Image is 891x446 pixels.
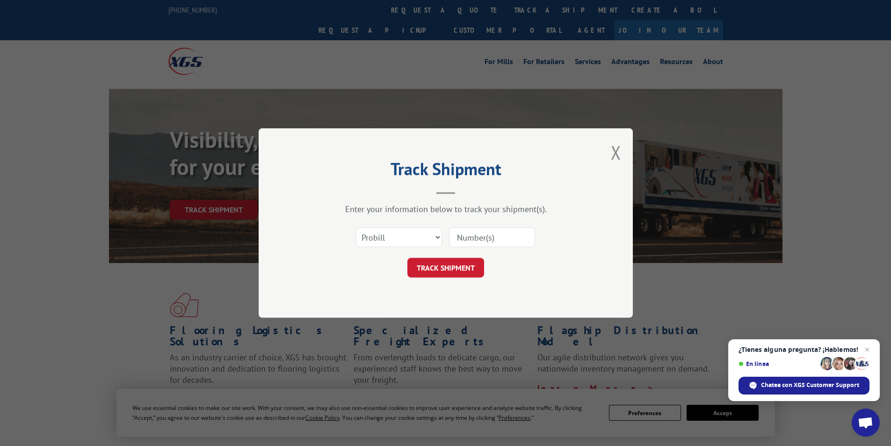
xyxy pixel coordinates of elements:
h2: Track Shipment [305,162,586,180]
button: TRACK SHIPMENT [407,258,484,278]
span: ¿Tienes alguna pregunta? ¡Hablemos! [739,346,869,353]
div: Chat abierto [852,409,880,437]
input: Number(s) [449,227,535,247]
span: En línea [739,360,817,367]
button: Close modal [611,140,621,165]
span: Cerrar el chat [862,344,873,355]
span: Chatea con XGS Customer Support [761,381,859,389]
div: Chatea con XGS Customer Support [739,377,869,395]
div: Enter your information below to track your shipment(s). [305,204,586,214]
